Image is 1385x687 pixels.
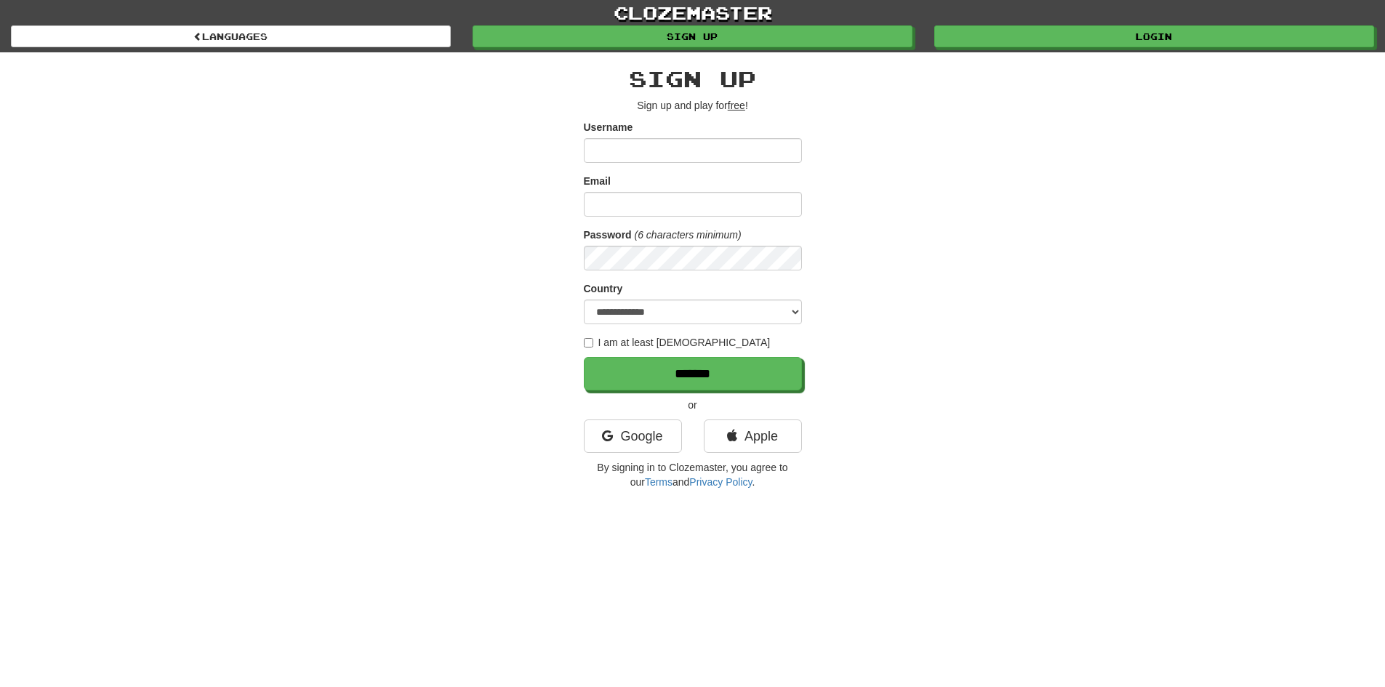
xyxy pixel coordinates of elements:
a: Login [934,25,1374,47]
label: I am at least [DEMOGRAPHIC_DATA] [584,335,771,350]
a: Apple [704,419,802,453]
a: Privacy Policy [689,476,752,488]
a: Google [584,419,682,453]
label: Email [584,174,611,188]
p: Sign up and play for ! [584,98,802,113]
a: Languages [11,25,451,47]
u: free [728,100,745,111]
a: Terms [645,476,673,488]
label: Password [584,228,632,242]
label: Country [584,281,623,296]
label: Username [584,120,633,134]
p: By signing in to Clozemaster, you agree to our and . [584,460,802,489]
em: (6 characters minimum) [635,229,742,241]
p: or [584,398,802,412]
input: I am at least [DEMOGRAPHIC_DATA] [584,338,593,347]
a: Sign up [473,25,912,47]
h2: Sign up [584,67,802,91]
